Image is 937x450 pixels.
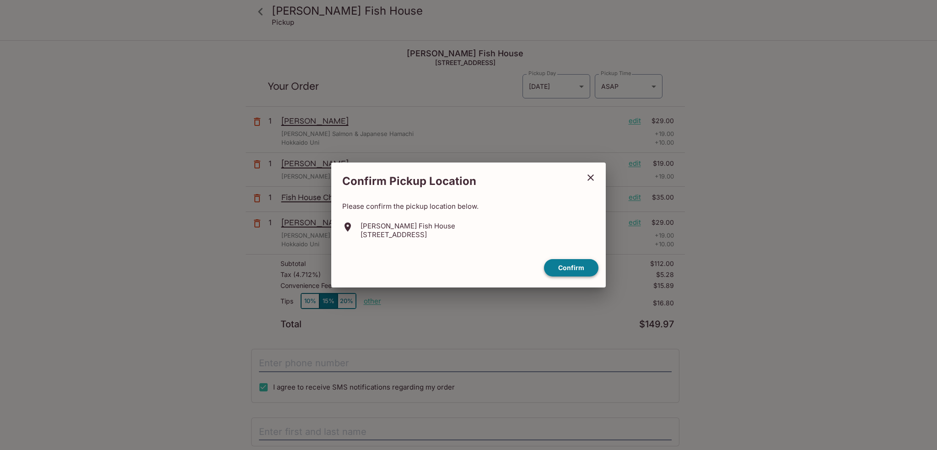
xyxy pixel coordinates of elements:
[361,222,455,230] p: [PERSON_NAME] Fish House
[331,170,579,193] h2: Confirm Pickup Location
[361,230,455,239] p: [STREET_ADDRESS]
[342,202,595,211] p: Please confirm the pickup location below.
[544,259,598,277] button: confirm
[579,166,602,189] button: close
